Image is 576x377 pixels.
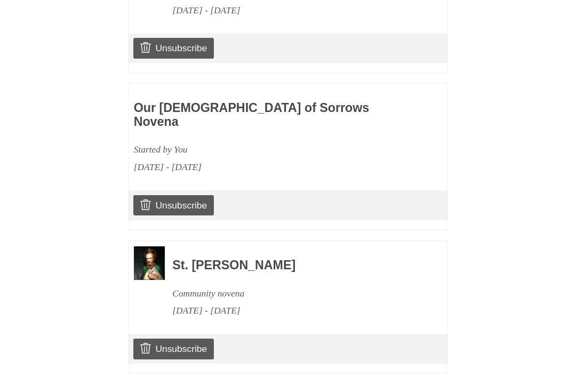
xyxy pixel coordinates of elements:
div: Community novena [172,285,419,302]
div: [DATE] - [DATE] [172,2,419,19]
a: Unsubscribe [133,195,214,215]
h3: Our [DEMOGRAPHIC_DATA] of Sorrows Novena [134,101,380,129]
div: Started by You [134,141,380,158]
a: Unsubscribe [133,339,214,359]
a: Unsubscribe [133,38,214,58]
h3: St. [PERSON_NAME] [172,259,419,272]
div: [DATE] - [DATE] [134,158,380,176]
img: Novena image [134,246,165,280]
div: [DATE] - [DATE] [172,302,419,319]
